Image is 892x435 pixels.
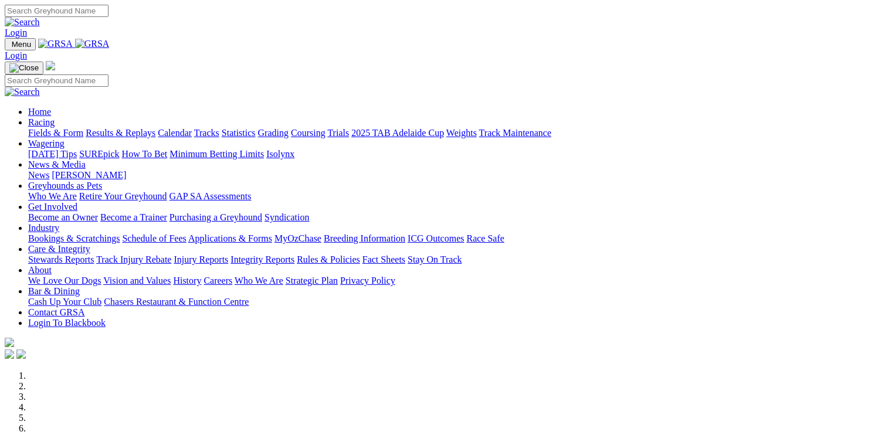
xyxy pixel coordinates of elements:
[28,107,51,117] a: Home
[28,159,86,169] a: News & Media
[446,128,477,138] a: Weights
[46,61,55,70] img: logo-grsa-white.png
[9,63,39,73] img: Close
[28,297,101,307] a: Cash Up Your Club
[5,38,36,50] button: Toggle navigation
[104,297,249,307] a: Chasers Restaurant & Function Centre
[169,212,262,222] a: Purchasing a Greyhound
[79,149,119,159] a: SUREpick
[28,276,887,286] div: About
[264,212,309,222] a: Syndication
[28,307,84,317] a: Contact GRSA
[188,233,272,243] a: Applications & Forms
[79,191,167,201] a: Retire Your Greyhound
[204,276,232,286] a: Careers
[466,233,504,243] a: Race Safe
[222,128,256,138] a: Statistics
[274,233,321,243] a: MyOzChase
[28,170,887,181] div: News & Media
[28,138,65,148] a: Wagering
[28,181,102,191] a: Greyhounds as Pets
[194,128,219,138] a: Tracks
[291,128,325,138] a: Coursing
[5,349,14,359] img: facebook.svg
[5,87,40,97] img: Search
[28,149,77,159] a: [DATE] Tips
[103,276,171,286] a: Vision and Values
[28,318,106,328] a: Login To Blackbook
[28,202,77,212] a: Get Involved
[28,276,101,286] a: We Love Our Dogs
[122,233,186,243] a: Schedule of Fees
[28,233,887,244] div: Industry
[28,149,887,159] div: Wagering
[258,128,289,138] a: Grading
[28,297,887,307] div: Bar & Dining
[5,74,108,87] input: Search
[173,276,201,286] a: History
[230,254,294,264] a: Integrity Reports
[28,212,887,223] div: Get Involved
[12,40,31,49] span: Menu
[362,254,405,264] a: Fact Sheets
[408,254,462,264] a: Stay On Track
[169,191,252,201] a: GAP SA Assessments
[479,128,551,138] a: Track Maintenance
[266,149,294,159] a: Isolynx
[5,50,27,60] a: Login
[96,254,171,264] a: Track Injury Rebate
[28,265,52,275] a: About
[28,244,90,254] a: Care & Integrity
[5,28,27,38] a: Login
[28,117,55,127] a: Racing
[28,254,887,265] div: Care & Integrity
[28,286,80,296] a: Bar & Dining
[5,62,43,74] button: Toggle navigation
[75,39,110,49] img: GRSA
[235,276,283,286] a: Who We Are
[28,128,83,138] a: Fields & Form
[52,170,126,180] a: [PERSON_NAME]
[5,17,40,28] img: Search
[86,128,155,138] a: Results & Replays
[28,233,120,243] a: Bookings & Scratchings
[28,191,887,202] div: Greyhounds as Pets
[38,39,73,49] img: GRSA
[340,276,395,286] a: Privacy Policy
[122,149,168,159] a: How To Bet
[286,276,338,286] a: Strategic Plan
[327,128,349,138] a: Trials
[28,254,94,264] a: Stewards Reports
[169,149,264,159] a: Minimum Betting Limits
[5,5,108,17] input: Search
[158,128,192,138] a: Calendar
[351,128,444,138] a: 2025 TAB Adelaide Cup
[28,223,59,233] a: Industry
[28,170,49,180] a: News
[16,349,26,359] img: twitter.svg
[28,212,98,222] a: Become an Owner
[5,338,14,347] img: logo-grsa-white.png
[28,191,77,201] a: Who We Are
[297,254,360,264] a: Rules & Policies
[100,212,167,222] a: Become a Trainer
[324,233,405,243] a: Breeding Information
[28,128,887,138] div: Racing
[174,254,228,264] a: Injury Reports
[408,233,464,243] a: ICG Outcomes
